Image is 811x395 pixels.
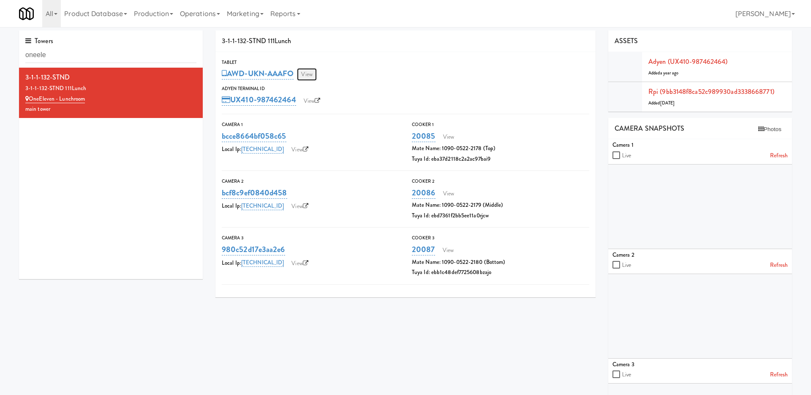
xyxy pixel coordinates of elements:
[660,100,675,106] span: [DATE]
[615,36,638,46] span: ASSETS
[412,130,435,142] a: 20085
[412,177,589,186] div: Cooker 2
[439,187,458,200] a: View
[770,151,788,161] a: Refresh
[412,257,589,268] div: Mate Name: 1090-0522-2180 (Bottom)
[412,244,435,255] a: 20087
[648,87,774,96] a: Rpi (9bb3148f8ca52c989930ad3338668771)
[612,140,788,151] div: Camera 1
[648,100,675,106] span: Added
[222,130,286,142] a: bcce8664bf058c65
[222,85,589,93] div: Adyen Terminal Id
[222,94,296,106] a: UX410-987462464
[648,70,679,76] span: Added
[25,71,196,84] div: 3-1-1-132-STND
[222,244,285,255] a: 980c52d17e3aa2e6
[287,143,313,156] a: View
[770,370,788,380] a: Refresh
[25,104,196,115] div: main tower
[222,257,399,270] div: Local Ip:
[412,234,589,242] div: Cooker 3
[241,145,284,154] a: [TECHNICAL_ID]
[439,131,458,143] a: View
[612,250,788,261] div: Camera 2
[438,244,458,257] a: View
[241,258,284,267] a: [TECHNICAL_ID]
[622,151,631,161] label: Live
[25,36,53,46] span: Towers
[287,200,313,213] a: View
[25,47,196,63] input: Search towers
[222,200,399,213] div: Local Ip:
[222,121,399,129] div: Camera 1
[412,200,589,211] div: Mate Name: 1090-0522-2179 (Middle)
[25,95,85,103] a: OneEleven - Lunchroom
[222,177,399,186] div: Camera 2
[215,30,596,52] div: 3-1-1-132-STND 111Lunch
[241,202,284,210] a: [TECHNICAL_ID]
[648,57,727,66] a: Adyen (UX410-987462464)
[412,143,589,154] div: Mate Name: 1090-0522-2178 (Top)
[19,68,203,118] li: 3-1-1-132-STND3-1-1-132-STND 111Lunch OneEleven - Lunchroommain tower
[615,123,685,133] span: CAMERA SNAPSHOTS
[622,260,631,271] label: Live
[222,187,287,199] a: bcf8c9ef0840d458
[612,359,788,370] div: Camera 3
[412,121,589,129] div: Cooker 1
[222,58,589,67] div: Tablet
[222,234,399,242] div: Camera 3
[222,68,294,80] a: AWD-UKN-AAAFO
[19,6,34,21] img: Micromart
[412,154,589,165] div: Tuya Id: eba37d2118c2a2ac97bai9
[412,211,589,221] div: Tuya Id: ebd7361f2bb5ee11a0rjcw
[222,143,399,156] div: Local Ip:
[412,187,435,199] a: 20086
[660,70,679,76] span: a year ago
[412,267,589,278] div: Tuya Id: ebb1c48def7725608bzajo
[754,123,786,136] button: Photos
[622,370,631,380] label: Live
[297,68,316,81] a: View
[287,257,313,270] a: View
[770,260,788,271] a: Refresh
[25,83,196,94] div: 3-1-1-132-STND 111Lunch
[299,95,325,107] a: View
